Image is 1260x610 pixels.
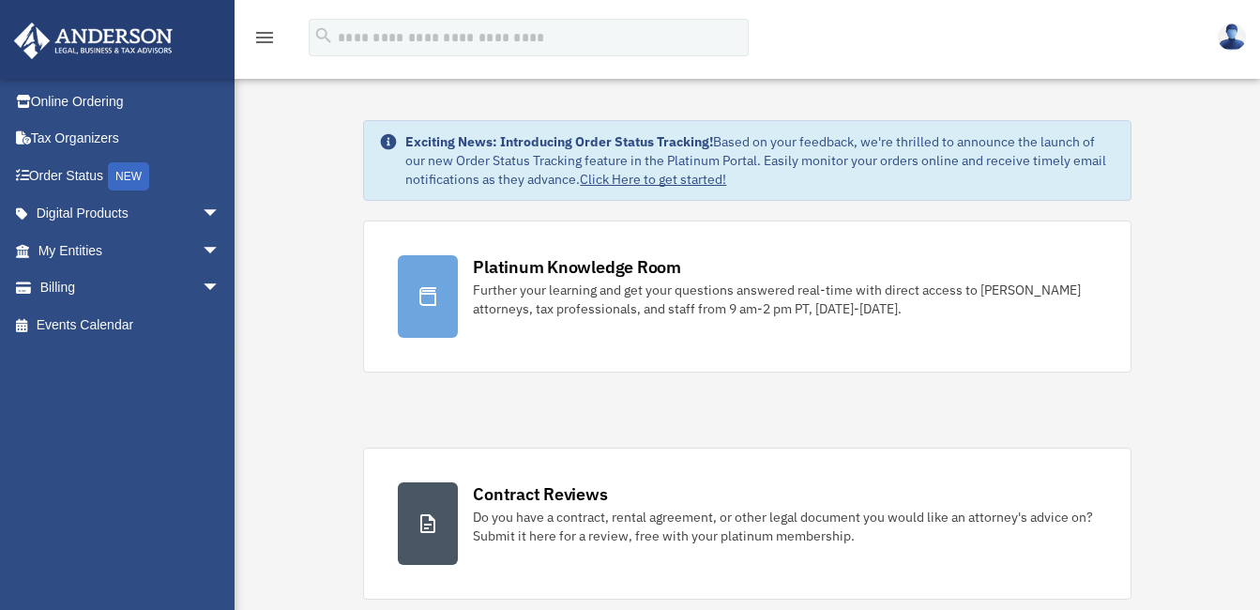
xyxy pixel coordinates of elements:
span: arrow_drop_down [202,232,239,270]
span: arrow_drop_down [202,269,239,308]
a: Contract Reviews Do you have a contract, rental agreement, or other legal document you would like... [363,448,1131,600]
img: Anderson Advisors Platinum Portal [8,23,178,59]
i: menu [253,26,276,49]
a: menu [253,33,276,49]
div: Do you have a contract, rental agreement, or other legal document you would like an attorney's ad... [473,508,1096,545]
span: arrow_drop_down [202,195,239,234]
img: User Pic [1218,23,1246,51]
a: Tax Organizers [13,120,249,158]
i: search [313,25,334,46]
a: Billingarrow_drop_down [13,269,249,307]
strong: Exciting News: Introducing Order Status Tracking! [405,133,713,150]
div: Platinum Knowledge Room [473,255,681,279]
a: Online Ordering [13,83,249,120]
a: Events Calendar [13,306,249,343]
a: Order StatusNEW [13,157,249,195]
div: Based on your feedback, we're thrilled to announce the launch of our new Order Status Tracking fe... [405,132,1115,189]
a: Digital Productsarrow_drop_down [13,195,249,233]
a: Click Here to get started! [580,171,726,188]
a: My Entitiesarrow_drop_down [13,232,249,269]
div: Contract Reviews [473,482,607,506]
a: Platinum Knowledge Room Further your learning and get your questions answered real-time with dire... [363,221,1131,373]
div: Further your learning and get your questions answered real-time with direct access to [PERSON_NAM... [473,281,1096,318]
div: NEW [108,162,149,191]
